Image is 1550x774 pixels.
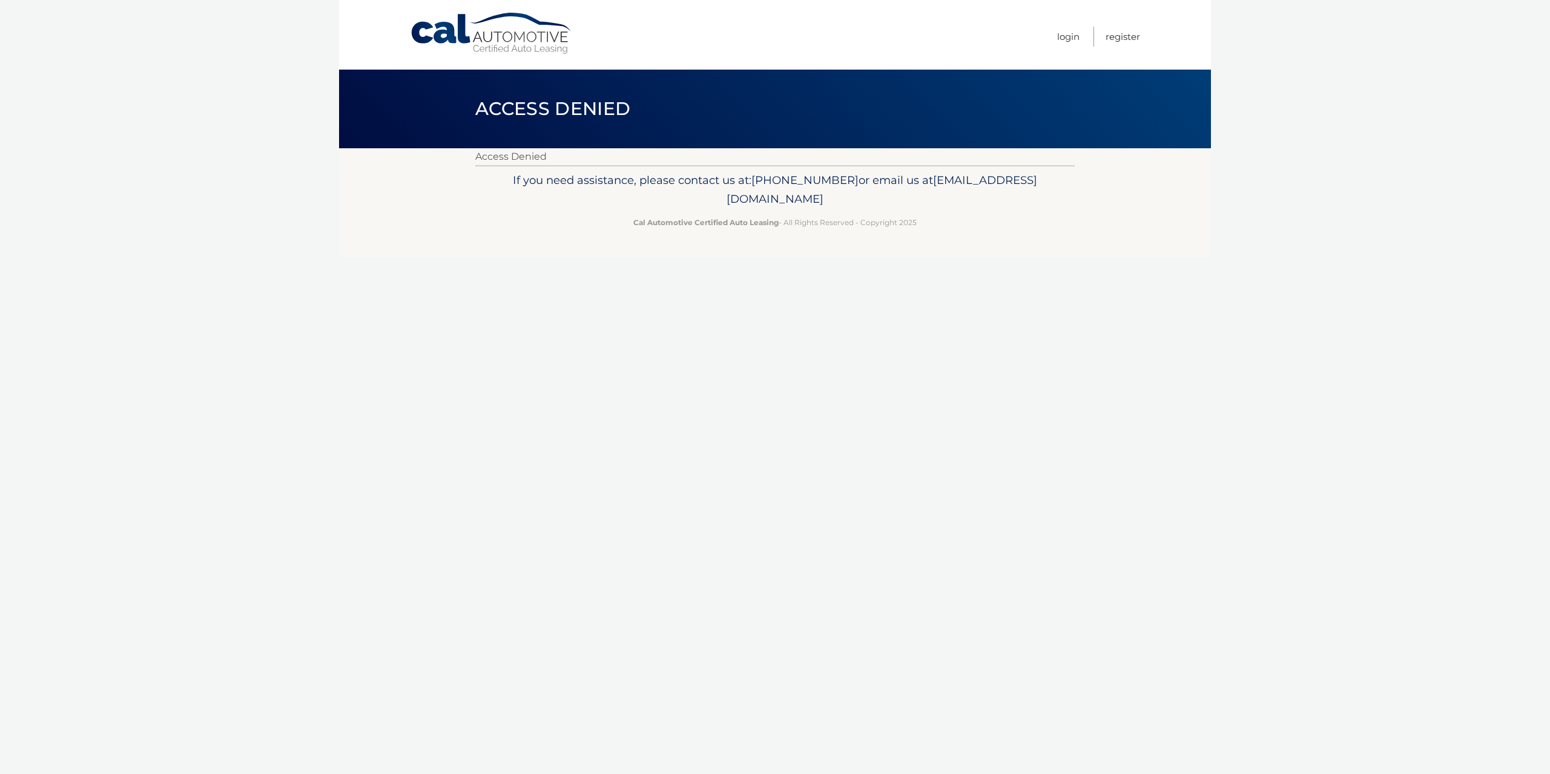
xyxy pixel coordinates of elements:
[1106,27,1140,47] a: Register
[410,12,573,55] a: Cal Automotive
[633,218,779,227] strong: Cal Automotive Certified Auto Leasing
[1057,27,1080,47] a: Login
[475,97,630,120] span: Access Denied
[483,216,1067,229] p: - All Rights Reserved - Copyright 2025
[475,148,1075,165] p: Access Denied
[483,171,1067,209] p: If you need assistance, please contact us at: or email us at
[751,173,859,187] span: [PHONE_NUMBER]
